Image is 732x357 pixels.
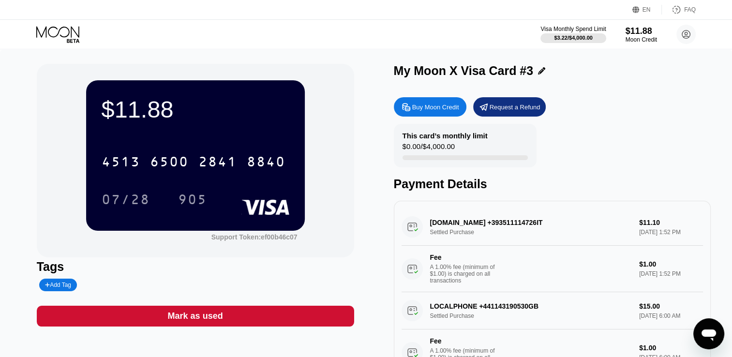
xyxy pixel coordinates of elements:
[684,6,696,13] div: FAQ
[37,260,354,274] div: Tags
[403,142,455,155] div: $0.00 / $4,000.00
[394,177,711,191] div: Payment Details
[171,187,214,211] div: 905
[150,155,189,171] div: 6500
[632,5,662,15] div: EN
[45,282,71,288] div: Add Tag
[211,233,298,241] div: Support Token:ef00b46c07
[540,26,606,43] div: Visa Monthly Spend Limit$3.22/$4,000.00
[639,260,703,268] div: $1.00
[412,103,459,111] div: Buy Moon Credit
[473,97,546,117] div: Request a Refund
[198,155,237,171] div: 2841
[94,187,157,211] div: 07/28
[39,279,77,291] div: Add Tag
[394,64,534,78] div: My Moon X Visa Card #3
[247,155,285,171] div: 8840
[178,193,207,208] div: 905
[102,155,140,171] div: 4513
[662,5,696,15] div: FAQ
[394,97,466,117] div: Buy Moon Credit
[102,193,150,208] div: 07/28
[37,306,354,327] div: Mark as used
[102,96,289,123] div: $11.88
[626,36,657,43] div: Moon Credit
[693,318,724,349] iframe: Button to launch messaging window
[639,270,703,277] div: [DATE] 1:52 PM
[626,26,657,43] div: $11.88Moon Credit
[96,149,291,174] div: 4513650028418840
[402,246,703,292] div: FeeA 1.00% fee (minimum of $1.00) is charged on all transactions$1.00[DATE] 1:52 PM
[430,337,498,345] div: Fee
[639,344,703,352] div: $1.00
[403,132,488,140] div: This card’s monthly limit
[554,35,593,41] div: $3.22 / $4,000.00
[430,253,498,261] div: Fee
[642,6,651,13] div: EN
[490,103,540,111] div: Request a Refund
[540,26,606,32] div: Visa Monthly Spend Limit
[430,264,503,284] div: A 1.00% fee (minimum of $1.00) is charged on all transactions
[211,233,298,241] div: Support Token: ef00b46c07
[168,311,223,322] div: Mark as used
[626,26,657,36] div: $11.88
